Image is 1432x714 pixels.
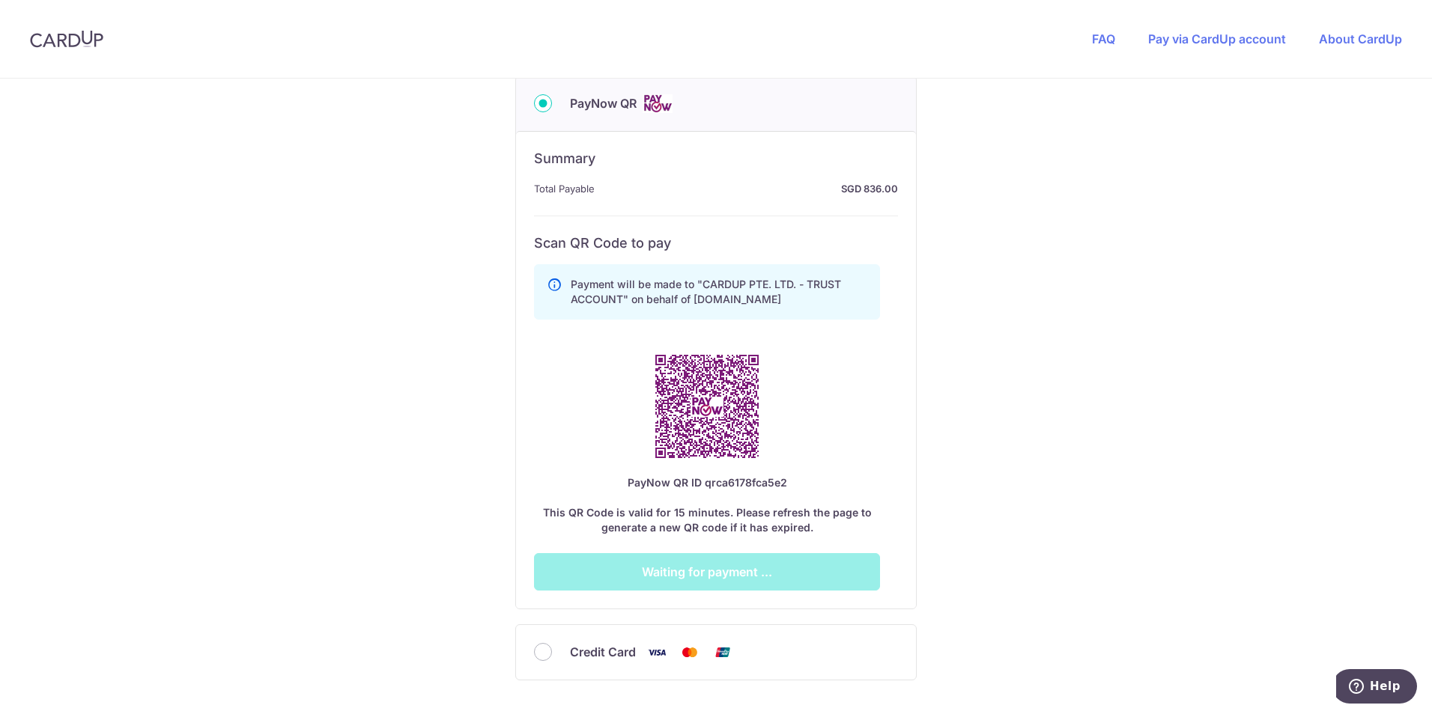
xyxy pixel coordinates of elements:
[1319,31,1402,46] a: About CardUp
[642,643,672,662] img: Visa
[628,476,702,489] span: PayNow QR ID
[638,338,776,475] img: PayNow QR Code
[708,643,738,662] img: Union Pay
[534,150,898,168] h6: Summary
[30,30,103,48] img: CardUp
[675,643,705,662] img: Mastercard
[570,94,637,112] span: PayNow QR
[534,180,595,198] span: Total Payable
[643,94,673,113] img: Cards logo
[705,476,787,489] span: qrca6178fca5e2
[601,180,898,198] strong: SGD 836.00
[1336,669,1417,707] iframe: Opens a widget where you can find more information
[534,475,880,535] div: This QR Code is valid for 15 minutes. Please refresh the page to generate a new QR code if it has...
[534,643,898,662] div: Credit Card Visa Mastercard Union Pay
[534,234,898,252] h6: Scan QR Code to pay
[1092,31,1115,46] a: FAQ
[571,277,867,307] p: Payment will be made to "CARDUP PTE. LTD. - TRUST ACCOUNT" on behalf of [DOMAIN_NAME]
[1148,31,1286,46] a: Pay via CardUp account
[570,643,636,661] span: Credit Card
[534,94,898,113] div: PayNow QR Cards logo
